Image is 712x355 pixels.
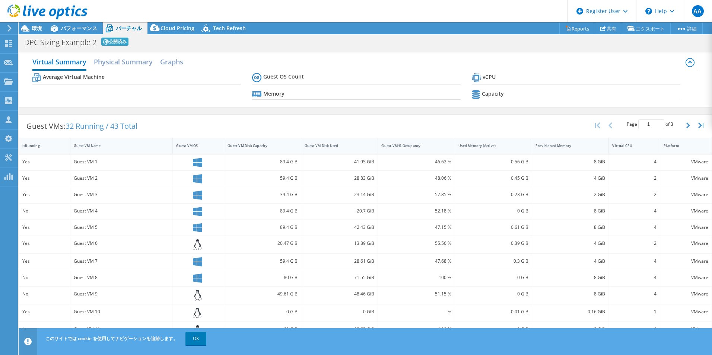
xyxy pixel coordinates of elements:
[381,207,451,215] div: 52.18 %
[32,25,42,32] span: 環境
[305,239,375,247] div: 13.89 GiB
[305,274,375,282] div: 71.55 GiB
[22,290,67,298] div: No
[559,23,595,34] a: Reports
[664,239,708,247] div: VMware
[45,335,178,342] span: このサイトでは cookie を使用してナビゲーションを追跡します。
[228,274,298,282] div: 80 GiB
[305,174,375,182] div: 28.83 GiB
[535,223,605,231] div: 8 GiB
[458,207,528,215] div: 0 GiB
[381,257,451,265] div: 47.68 %
[22,191,67,199] div: Yes
[22,274,67,282] div: No
[74,158,169,166] div: Guest VM 1
[185,332,206,345] a: OK
[627,119,673,129] span: Page of
[535,174,605,182] div: 4 GiB
[228,239,298,247] div: 20.47 GiB
[612,308,657,316] div: 1
[74,274,169,282] div: Guest VM 8
[458,308,528,316] div: 0.01 GiB
[228,257,298,265] div: 59.4 GiB
[381,274,451,282] div: 100 %
[305,158,375,166] div: 41.95 GiB
[43,73,105,81] b: Average Virtual Machine
[228,143,289,148] div: Guest VM Disk Capacity
[612,158,657,166] div: 4
[612,257,657,265] div: 4
[458,158,528,166] div: 0.56 GiB
[305,257,375,265] div: 28.61 GiB
[61,25,97,32] span: パフォーマンス
[535,274,605,282] div: 8 GiB
[22,257,67,265] div: Yes
[381,174,451,182] div: 48.06 %
[22,143,58,148] div: IsRunning
[101,38,128,46] span: 公開済み
[535,143,597,148] div: Provisioned Memory
[305,191,375,199] div: 23.14 GiB
[664,174,708,182] div: VMware
[458,143,519,148] div: Used Memory (Active)
[458,223,528,231] div: 0.61 GiB
[664,158,708,166] div: VMware
[381,143,442,148] div: Guest VM % Occupancy
[638,119,664,129] input: jump to page
[74,308,169,316] div: Guest VM 10
[612,191,657,199] div: 2
[664,191,708,199] div: VMware
[116,25,142,32] span: バーチャル
[482,90,504,97] b: Capacity
[622,23,671,34] a: エクスポート
[381,223,451,231] div: 47.15 %
[664,223,708,231] div: VMware
[305,290,375,298] div: 48.46 GiB
[671,121,673,127] span: 3
[535,207,605,215] div: 8 GiB
[228,290,298,298] div: 49.61 GiB
[612,290,657,298] div: 4
[664,274,708,282] div: VMware
[664,308,708,316] div: VMware
[228,325,298,333] div: 60 GiB
[664,325,708,333] div: VMware
[74,223,169,231] div: Guest VM 5
[160,25,194,32] span: Cloud Pricing
[458,174,528,182] div: 0.45 GiB
[535,290,605,298] div: 8 GiB
[305,325,375,333] div: 18.63 GiB
[645,8,652,15] svg: \n
[535,191,605,199] div: 2 GiB
[160,54,183,69] h2: Graphs
[263,90,285,97] b: Memory
[535,325,605,333] div: 8 GiB
[74,325,169,333] div: Guest VM 11
[228,308,298,316] div: 0 GiB
[664,143,699,148] div: Platform
[176,143,212,148] div: Guest VM OS
[381,325,451,333] div: 100 %
[305,207,375,215] div: 20.7 GiB
[228,223,298,231] div: 89.4 GiB
[664,290,708,298] div: VMware
[670,23,703,34] a: 詳細
[213,25,246,32] span: Tech Refresh
[22,308,67,316] div: Yes
[66,121,137,131] span: 32 Running / 43 Total
[263,73,304,80] b: Guest OS Count
[595,23,622,34] a: 共有
[612,223,657,231] div: 4
[22,239,67,247] div: Yes
[483,73,496,81] b: vCPU
[612,143,648,148] div: Virtual CPU
[458,191,528,199] div: 0.23 GiB
[228,174,298,182] div: 59.4 GiB
[94,54,153,69] h2: Physical Summary
[24,39,96,46] h1: DPC Sizing Example 2
[381,191,451,199] div: 57.85 %
[535,257,605,265] div: 4 GiB
[22,207,67,215] div: No
[74,239,169,247] div: Guest VM 6
[74,191,169,199] div: Guest VM 3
